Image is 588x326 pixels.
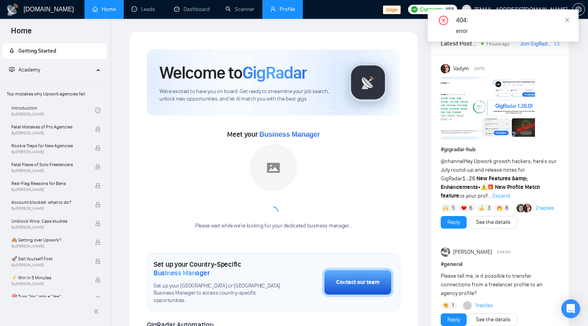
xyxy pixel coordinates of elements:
[11,142,87,150] span: Rookie Traps for New Agencies
[452,302,454,310] span: 1
[18,66,40,73] span: Academy
[474,65,485,72] span: [DATE]
[441,158,557,199] span: Hey Upwork growth hackers, here's our July round-up and release notes for GigRadar • is your prof...
[453,64,469,73] span: Vadym
[439,16,448,25] span: close-circle
[11,293,87,300] span: 🎯 Turn “No” into a “Yes”
[497,249,511,256] span: 5:09 AM
[11,244,87,249] span: By [PERSON_NAME]
[9,48,15,53] span: rocket
[11,236,87,244] span: 🙈 Getting over Upwork?
[191,222,357,230] div: Please wait while we're looking for your dedicated business manager...
[505,204,508,212] span: 8
[11,150,87,154] span: By [PERSON_NAME]
[11,187,87,192] span: By [PERSON_NAME]
[11,123,87,131] span: Fatal Mistakes of Pro Agencies
[517,204,525,212] img: Alex B
[225,6,255,13] a: searchScanner
[461,205,467,211] img: ❤️
[11,168,87,173] span: By [PERSON_NAME]
[480,184,487,190] span: ⚠️
[11,225,87,230] span: By [PERSON_NAME]
[441,158,464,165] span: @channel
[95,258,101,264] span: lock
[497,205,502,211] img: 🔥
[250,144,297,191] img: placeholder.png
[3,43,107,59] li: Getting Started
[259,130,320,138] span: Business Manager
[95,183,101,189] span: lock
[159,62,307,83] h1: Welcome to
[322,268,394,297] button: Contact our team
[11,274,87,282] span: ⚡ Win in 5 Minutes
[535,204,554,212] a: 2replies
[227,130,320,139] span: Meet your
[95,202,101,207] span: lock
[154,282,283,305] span: Set up your [GEOGRAPHIC_DATA] or [GEOGRAPHIC_DATA] Business Manager to access country-specific op...
[420,5,443,14] span: Connects:
[92,6,116,13] a: homeHome
[11,217,87,225] span: Unblock Wins: Case studies
[445,5,454,14] span: 458
[242,62,307,83] span: GigRadar
[479,205,484,211] img: 👍
[476,315,511,324] a: See the details
[95,126,101,132] span: lock
[464,7,469,12] span: user
[95,296,101,302] span: lock
[441,216,467,229] button: Reply
[476,218,511,227] a: See the details
[5,25,38,42] span: Home
[469,313,517,326] button: See the details
[11,179,87,187] span: Red-Flag Reasons for Bans
[95,221,101,226] span: lock
[487,184,494,190] span: 🎁
[11,263,87,267] span: By [PERSON_NAME]
[456,16,569,25] div: 404:
[447,218,460,227] a: Reply
[443,303,449,308] img: 🤔
[561,299,580,318] div: Open Intercom Messenger
[475,302,493,310] a: 1replies
[441,273,542,297] span: Please tell me, is it possible to transfer connections from a freelancer profile to an agency pro...
[456,27,569,35] div: error
[572,6,585,13] a: setting
[11,282,87,286] span: By [PERSON_NAME]
[441,145,559,154] h1: # gigradar-hub
[174,6,210,13] a: dashboardDashboard
[154,269,210,277] span: Business Manager
[572,3,585,16] button: setting
[11,161,87,168] span: Fatal Flaws of Solo Freelancers
[462,176,476,182] code: 1.26
[336,278,379,287] div: Contact our team
[154,260,283,277] h1: Set up your Country-Specific
[447,315,460,324] a: Reply
[469,204,473,212] span: 6
[411,6,418,13] img: upwork-logo.png
[6,4,19,16] img: logo
[441,64,450,73] img: Vadym
[441,260,559,269] h1: # general
[487,204,491,212] span: 3
[11,198,87,206] span: Account blocked: what to do?
[11,206,87,211] span: By [PERSON_NAME]
[95,164,101,170] span: lock
[469,216,517,229] button: See the details
[348,63,388,102] img: gigradar-logo.png
[493,192,510,199] span: Expand
[453,248,492,256] span: [PERSON_NAME]
[441,77,535,139] img: F09AC4U7ATU-image.png
[573,6,584,13] span: setting
[441,175,528,190] strong: New Features &amp; Enhancements
[564,17,570,23] span: close
[9,66,40,73] span: Academy
[383,5,401,14] span: stage
[11,131,87,136] span: By [PERSON_NAME]
[95,277,101,283] span: lock
[441,247,450,257] img: Pavel
[268,206,278,216] span: loading
[95,240,101,245] span: lock
[11,102,95,119] a: IntroductionBy[PERSON_NAME]
[95,108,101,113] span: check-circle
[95,145,101,151] span: lock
